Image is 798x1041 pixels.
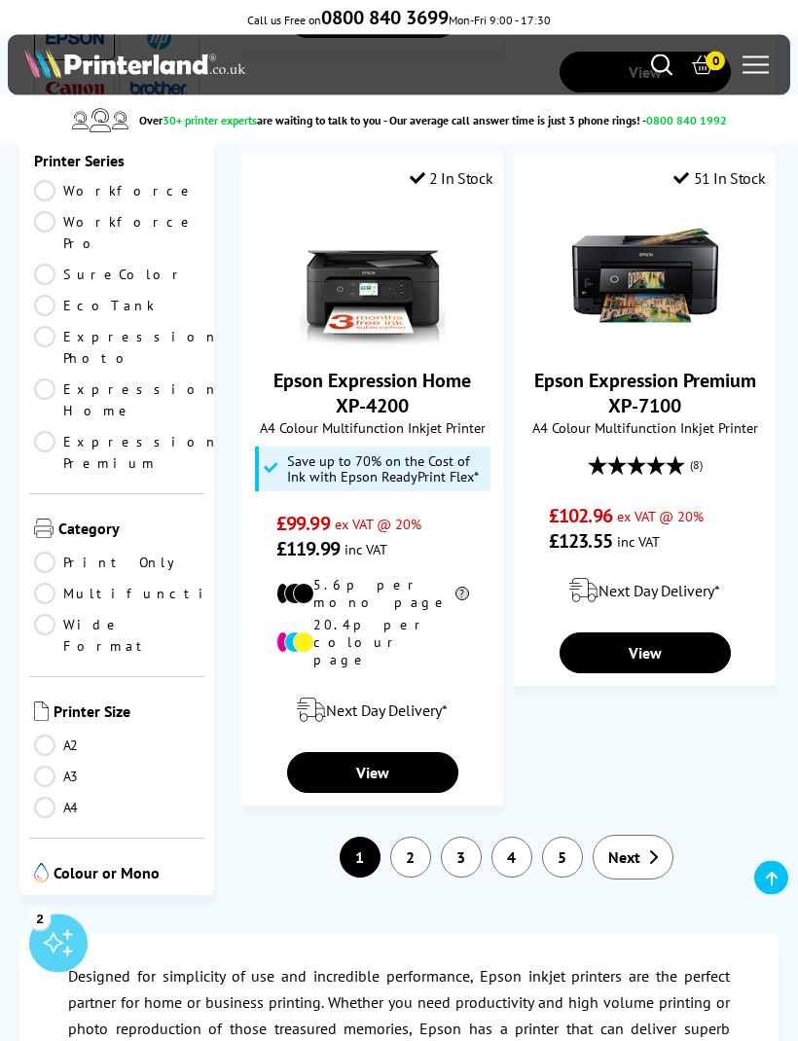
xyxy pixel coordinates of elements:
[617,508,704,526] span: ex VAT @ 20%
[34,379,219,422] a: Expression Home
[335,516,421,534] span: ex VAT @ 20%
[345,541,387,559] span: inc VAT
[300,334,446,353] a: Epson Expression Home XP-4200
[383,113,727,127] span: - Our average call answer time is just 3 phone rings! -
[276,537,340,562] span: £119.99
[276,577,468,612] li: 5.6p per mono page
[34,553,199,574] a: Print Only
[390,838,431,879] a: 2
[34,265,199,286] a: SureColor
[273,369,471,419] a: Epson Expression Home XP-4200
[58,520,199,543] span: Category
[34,296,199,317] a: EcoTank
[54,702,199,726] span: Printer Size
[252,684,492,738] div: modal_delivery
[673,169,765,189] div: 51 In Stock
[34,584,246,605] a: Multifunction
[549,529,612,555] span: £123.55
[572,334,718,353] a: Epson Expression Premium XP-7100
[34,432,219,475] a: Expression Premium
[24,48,399,83] a: Printerland Logo
[410,169,493,189] div: 2 In Stock
[617,533,660,552] span: inc VAT
[163,113,257,127] span: 30+ printer experts
[692,54,713,76] a: 0
[572,203,718,349] img: Epson Expression Premium XP-7100
[608,848,640,868] span: Next
[651,54,672,76] a: Search
[34,327,219,370] a: Expression Photo
[34,520,54,539] img: Category
[34,864,49,883] img: Colour or Mono
[534,369,756,419] a: Epson Expression Premium XP-7100
[24,48,245,79] img: Printerland Logo
[690,448,703,485] span: (8)
[560,633,730,674] a: View
[549,504,612,529] span: £102.96
[321,5,449,30] b: 0800 840 3699
[525,419,765,438] span: A4 Colour Multifunction Inkjet Printer
[34,736,199,757] a: A2
[525,564,765,619] div: modal_delivery
[593,836,673,880] a: Next
[287,753,457,794] a: View
[139,113,381,127] span: Over are waiting to talk to you
[34,798,199,819] a: A4
[34,702,49,722] img: Printer Size
[646,113,727,127] span: 0800 840 1992
[300,203,446,349] img: Epson Expression Home XP-4200
[276,617,468,669] li: 20.4p per colour page
[34,767,199,788] a: A3
[276,512,330,537] span: £99.99
[34,212,199,255] a: Workforce Pro
[441,838,482,879] a: 3
[34,181,199,202] a: Workforce
[321,13,449,27] a: 0800 840 3699
[252,419,492,438] span: A4 Colour Multifunction Inkjet Printer
[29,908,51,929] div: 2
[287,454,486,485] span: Save up to 70% on the Cost of Ink with Epson ReadyPrint Flex*
[54,864,199,887] span: Colour or Mono
[491,838,532,879] a: 4
[34,615,199,658] a: Wide Format
[34,152,199,171] span: Printer Series
[706,52,725,71] span: 0
[542,838,583,879] a: 5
